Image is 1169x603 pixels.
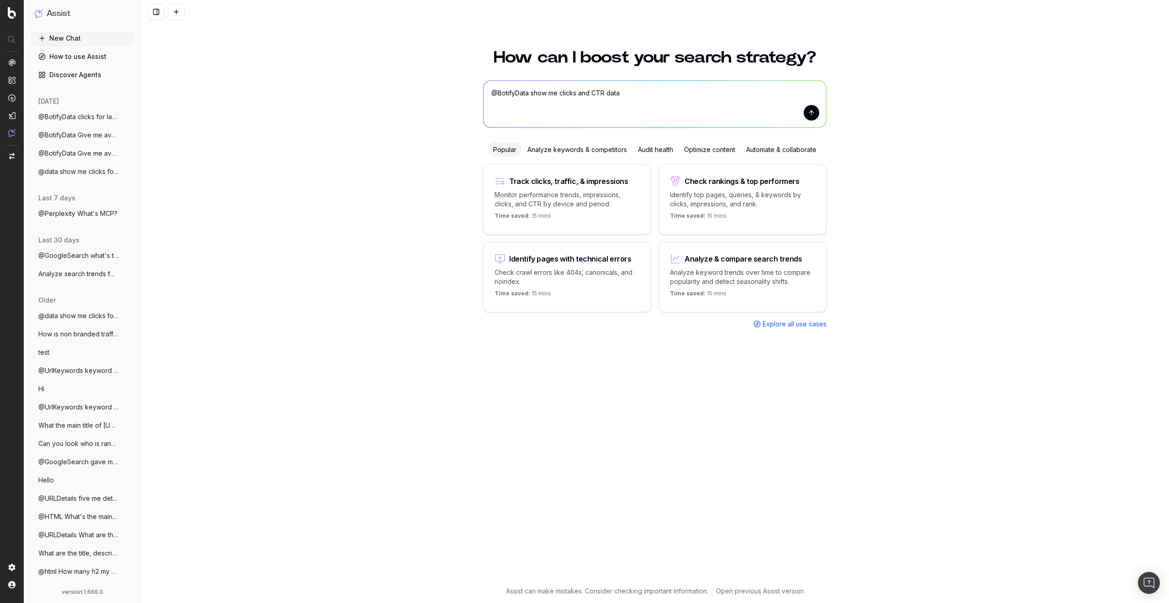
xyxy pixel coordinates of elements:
[8,129,16,137] img: Assist
[35,588,130,596] div: version: 1.666.0
[8,581,16,588] img: My account
[763,320,827,329] span: Explore all use cases
[31,49,133,64] a: How to use Assist
[632,142,679,157] div: Audit health
[506,587,708,596] p: Assist can make mistakes. Consider checking important information.
[38,421,119,430] span: What the main title of [URL]
[31,582,133,597] button: Can you give me the top 3 websites which
[8,94,16,102] img: Activation
[31,509,133,524] button: @HTML What's the main color in [URL]
[685,255,802,262] div: Analyze & compare search trends
[31,68,133,82] a: Discover Agents
[31,128,133,142] button: @BotifyData Give me avg links per pagety
[31,206,133,221] button: @Perplexity What's MCP?
[38,194,75,203] span: last 7 days
[670,190,815,209] p: Identify top pages, queries, & keywords by clicks, impressions, and rank.
[31,248,133,263] button: @GoogleSearch what's the answer to the l
[685,178,800,185] div: Check rankings & top performers
[495,290,551,301] p: 15 mins
[31,546,133,561] button: What are the title, description, canonic
[31,267,133,281] button: Analyze search trends for: MCP
[38,112,119,121] span: @BotifyData clicks for last 7 days
[38,512,119,521] span: @HTML What's the main color in [URL]
[38,403,119,412] span: @UrlKeywords keyword for clothes for htt
[8,564,16,571] img: Setting
[38,439,119,448] span: Can you look who is ranking on Google fo
[38,209,117,218] span: @Perplexity What's MCP?
[509,178,628,185] div: Track clicks, traffic, & impressions
[38,457,119,467] span: @GoogleSearch gave me result for men clo
[8,59,16,66] img: Analytics
[484,81,826,127] textarea: @BotifyData show me clicks and CTR data
[38,236,79,245] span: last 30 days
[31,345,133,360] button: test
[38,131,119,140] span: @BotifyData Give me avg links per pagety
[670,290,706,297] span: Time saved:
[38,549,119,558] span: What are the title, description, canonic
[38,530,119,540] span: @URLDetails What are the title, descript
[31,473,133,488] button: Hello
[35,7,130,20] button: Assist
[8,112,16,119] img: Studio
[522,142,632,157] div: Analyze keywords & competitors
[38,311,119,320] span: @data show me clicks for last 7 days
[38,366,119,375] span: @UrlKeywords keyword for clothes for htt
[31,564,133,579] button: @html How many h2 my homepage have?
[495,190,640,209] p: Monitor performance trends, impressions, clicks, and CTR by device and period.
[31,146,133,161] button: @BotifyData Give me avg links per pagety
[670,268,815,286] p: Analyze keyword trends over time to compare popularity and detect seasonality shifts.
[38,494,119,503] span: @URLDetails five me details for my homep
[38,567,119,576] span: @html How many h2 my homepage have?
[483,49,827,66] h1: How can I boost your search strategy?
[495,212,530,219] span: Time saved:
[31,491,133,506] button: @URLDetails five me details for my homep
[47,7,70,20] h1: Assist
[31,455,133,469] button: @GoogleSearch gave me result for men clo
[38,476,54,485] span: Hello
[31,110,133,124] button: @BotifyData clicks for last 7 days
[495,212,551,223] p: 15 mins
[670,212,727,223] p: 15 mins
[509,255,632,262] div: Identify pages with technical errors
[495,290,530,297] span: Time saved:
[31,309,133,323] button: @data show me clicks for last 7 days
[741,142,822,157] div: Automate & collaborate
[9,153,15,159] img: Switch project
[753,320,827,329] a: Explore all use cases
[8,7,16,19] img: Botify logo
[38,97,59,106] span: [DATE]
[8,76,16,84] img: Intelligence
[670,212,706,219] span: Time saved:
[31,528,133,542] button: @URLDetails What are the title, descript
[716,587,804,596] a: Open previous Assist version
[38,269,119,278] span: Analyze search trends for: MCP
[38,167,119,176] span: @data show me clicks for last 7 days
[38,384,44,393] span: Hi
[31,436,133,451] button: Can you look who is ranking on Google fo
[31,382,133,396] button: Hi
[1138,572,1160,594] div: Open Intercom Messenger
[38,149,119,158] span: @BotifyData Give me avg links per pagety
[38,348,49,357] span: test
[35,9,43,18] img: Assist
[31,363,133,378] button: @UrlKeywords keyword for clothes for htt
[679,142,741,157] div: Optimize content
[38,296,56,305] span: older
[495,268,640,286] p: Check crawl errors like 404s, canonicals, and noindex.
[488,142,522,157] div: Popular
[31,400,133,414] button: @UrlKeywords keyword for clothes for htt
[31,164,133,179] button: @data show me clicks for last 7 days
[31,418,133,433] button: What the main title of [URL]
[38,330,119,339] span: How is non branded traffic trending YoY
[670,290,727,301] p: 15 mins
[38,251,119,260] span: @GoogleSearch what's the answer to the l
[31,327,133,341] button: How is non branded traffic trending YoY
[31,31,133,46] button: New Chat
